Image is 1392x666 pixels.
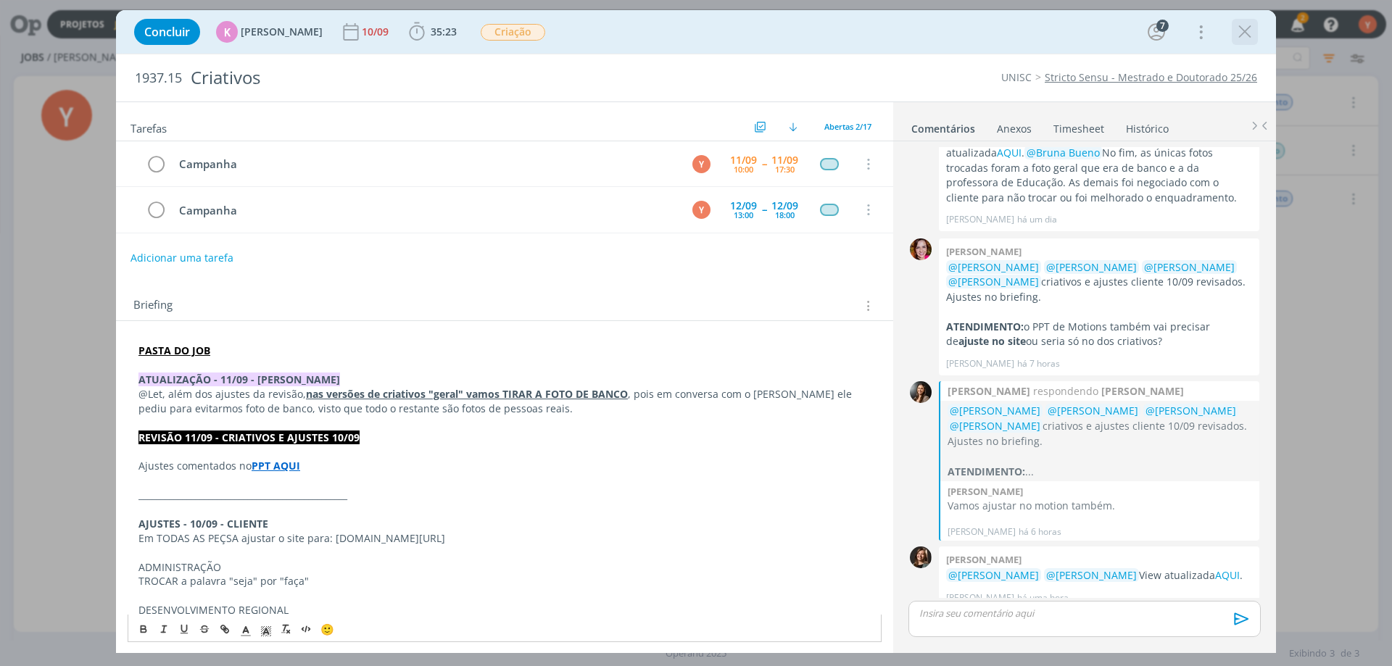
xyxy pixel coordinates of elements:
[144,26,190,38] span: Concluir
[236,620,256,638] span: Cor do Texto
[138,459,871,473] p: Ajustes comentados no
[730,155,757,165] div: 11/09
[185,60,784,96] div: Criativos
[1001,70,1032,84] a: UNISC
[734,211,753,219] div: 13:00
[948,403,1252,449] p: criativos e ajustes cliente 10/09 revisados. Ajustes no briefing.
[1046,568,1137,582] span: @[PERSON_NAME]
[1030,383,1101,399] span: respondendo
[730,201,757,211] div: 12/09
[692,155,710,173] div: Y
[690,199,712,220] button: Y
[950,419,1040,433] span: @[PERSON_NAME]
[950,404,1040,417] span: @[PERSON_NAME]
[910,381,932,403] img: B
[1101,383,1184,399] strong: [PERSON_NAME]
[946,553,1022,566] b: [PERSON_NAME]
[734,165,753,173] div: 10:00
[1145,20,1168,43] button: 7
[405,20,460,43] button: 35:23
[1144,260,1235,274] span: @[PERSON_NAME]
[948,525,1016,538] p: [PERSON_NAME]
[362,27,391,37] div: 10/09
[946,591,1014,604] p: [PERSON_NAME]
[1017,591,1069,604] span: há uma hora
[948,465,1025,478] strong: ATENDIMENTO:
[138,603,871,617] p: DESENVOLVIMENTO REGIONAL
[946,568,1252,583] p: View atualizada .
[948,383,1030,399] strong: [PERSON_NAME]
[130,118,167,136] span: Tarefas
[1045,70,1257,84] a: Stricto Sensu - Mestrado e Doutorado 25/26
[946,320,1252,349] p: o PPT de Motions também vai precisar de ou seria só no dos criativos?
[306,387,628,401] u: nas versões de criativos "geral" vamos TIRAR A FOTO DE BANCO
[1145,404,1236,417] span: @[PERSON_NAME]
[762,159,766,169] span: --
[910,238,932,260] img: B
[130,245,234,271] button: Adicionar uma tarefa
[946,357,1014,370] p: [PERSON_NAME]
[138,488,871,502] p: ________________________________________________
[1017,213,1057,226] span: há um dia
[1215,568,1240,582] a: AQUI
[948,485,1023,498] b: [PERSON_NAME]
[771,201,798,211] div: 12/09
[256,620,276,638] span: Cor de Fundo
[1125,115,1169,136] a: Histórico
[1019,525,1061,538] span: há 6 horas
[946,131,1252,205] p: View atualizada . No fim, as únicas fotos trocadas foram a foto geral que era de banco e a da pro...
[138,372,340,386] strong: ATUALIZAÇÃO - 11/09 - [PERSON_NAME]
[692,201,710,219] div: Y
[1156,20,1169,32] div: 7
[997,146,1022,159] a: AQUI
[1048,404,1138,417] span: @[PERSON_NAME]
[948,275,1039,288] span: @[PERSON_NAME]
[775,211,795,219] div: 18:00
[320,622,334,636] span: 🙂
[138,574,871,588] p: TROCAR a palavra "seja" por "faça"
[775,165,795,173] div: 17:30
[216,21,238,43] div: K
[910,546,932,568] img: L
[138,517,268,530] strong: AJUSTES - 10/09 - CLIENTE
[762,204,766,215] span: --
[911,115,976,136] a: Comentários
[252,459,300,473] a: PPT AQUI
[138,560,871,575] p: ADMINISTRAÇÃO
[138,387,871,416] p: @Let, além dos ajustes da revisão, , pois em conversa com o [PERSON_NAME] ele pediu para evitarmo...
[958,334,1026,348] strong: ajuste no site
[789,122,797,131] img: arrow-down.svg
[480,23,546,41] button: Criação
[1017,357,1060,370] span: há 7 horas
[481,24,545,41] span: Criação
[431,25,457,38] span: 35:23
[1046,260,1137,274] span: @[PERSON_NAME]
[946,245,1022,258] b: [PERSON_NAME]
[138,531,871,546] p: Em TODAS AS PEÇSA ajustar o site para: [DOMAIN_NAME][URL]
[116,10,1276,653] div: dialog
[948,568,1039,582] span: @[PERSON_NAME]
[946,213,1014,226] p: [PERSON_NAME]
[133,296,173,315] span: Briefing
[134,19,200,45] button: Concluir
[1053,115,1105,136] a: Timesheet
[241,27,323,37] span: [PERSON_NAME]
[948,464,1252,479] p: ...
[173,201,679,220] div: Campanha
[138,344,210,357] a: PASTA DO JOB
[1027,146,1100,159] span: @Bruna Bueno
[317,620,337,638] button: 🙂
[948,260,1039,274] span: @[PERSON_NAME]
[824,121,871,132] span: Abertas 2/17
[948,403,1252,479] div: @@1061230@@ @@1099413@@ @@1092431@@ @@1096106@@ criativos e ajustes cliente 10/09 revisados. Ajus...
[173,155,679,173] div: Campanha
[946,260,1252,304] p: criativos e ajustes cliente 10/09 revisados. Ajustes no briefing.
[135,70,182,86] span: 1937.15
[138,430,360,444] strong: REVISÃO 11/09 - CRIATIVOS E AJUSTES 10/09
[216,21,323,43] button: K[PERSON_NAME]
[948,499,1252,512] p: Vamos ajustar no motion também.
[997,122,1032,136] div: Anexos
[771,155,798,165] div: 11/09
